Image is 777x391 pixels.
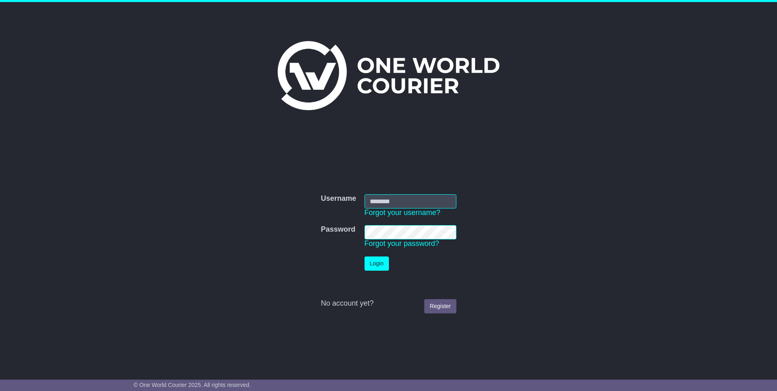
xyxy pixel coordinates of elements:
div: No account yet? [321,299,456,308]
button: Login [365,256,389,271]
a: Forgot your username? [365,209,441,217]
img: One World [278,41,499,110]
label: Password [321,225,355,234]
label: Username [321,194,356,203]
a: Register [424,299,456,313]
a: Forgot your password? [365,239,439,248]
span: © One World Courier 2025. All rights reserved. [134,382,251,388]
